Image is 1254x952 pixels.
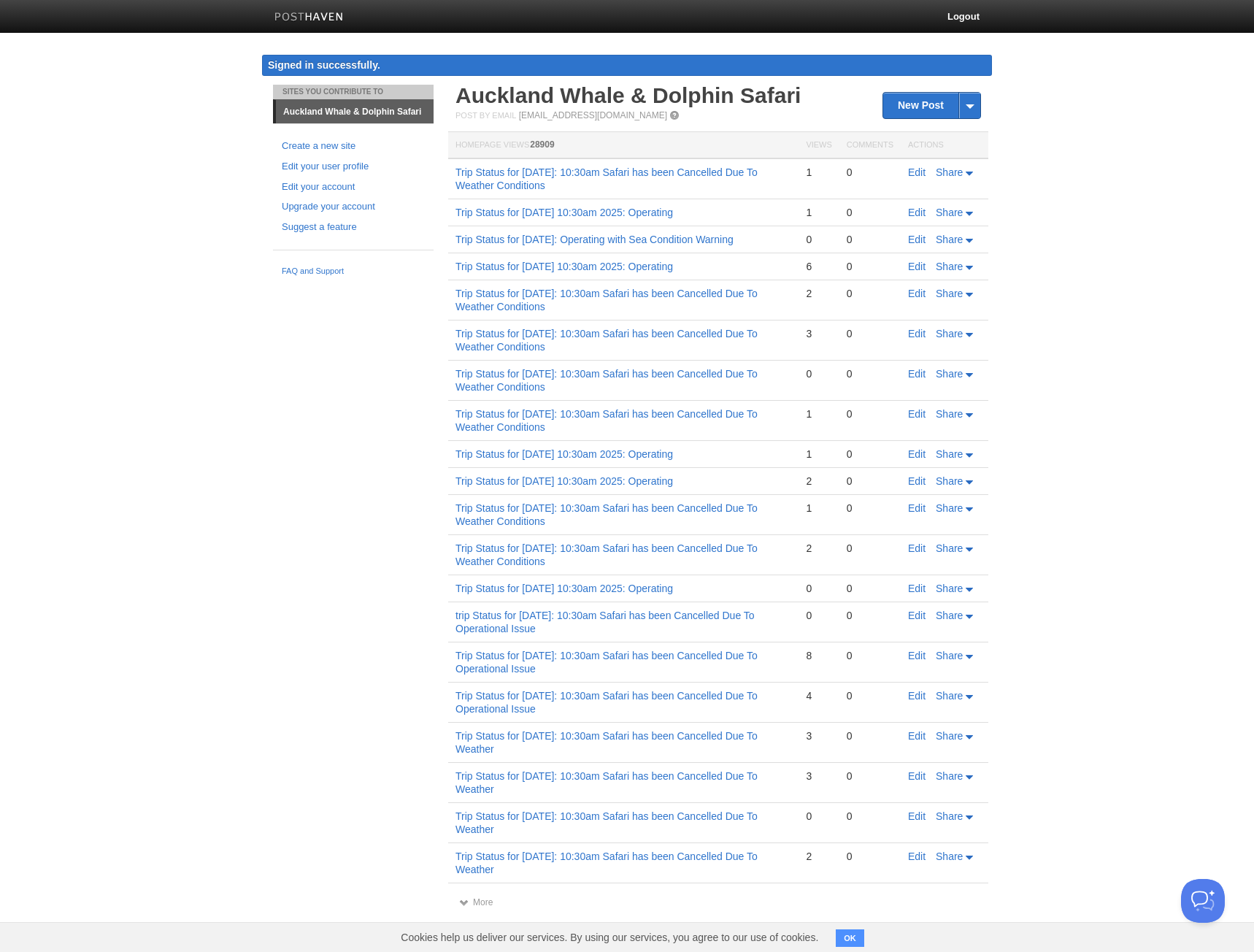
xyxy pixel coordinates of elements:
th: Homepage Views [448,132,799,159]
span: Share [936,650,963,661]
a: Edit [908,851,926,862]
div: 3 [806,729,831,742]
a: Edit [908,448,926,460]
div: 0 [847,582,893,595]
a: Trip Status for [DATE] 10:30am 2025: Operating [455,475,673,487]
span: Share [936,690,963,702]
div: 0 [847,769,893,783]
a: Trip Status for [DATE]: 10:30am Safari has been Cancelled Due To Operational Issue [455,650,758,675]
span: Share [936,368,963,380]
div: 0 [847,166,893,179]
a: New Post [883,93,980,118]
span: Share [936,810,963,822]
a: Edit your user profile [282,159,425,174]
div: 0 [847,649,893,662]
div: 0 [806,609,831,622]
div: 0 [847,367,893,380]
span: Cookies help us deliver our services. By using our services, you agree to our use of cookies. [386,923,833,952]
span: Share [936,288,963,299]
th: Views [799,132,839,159]
div: 2 [806,475,831,488]
a: Trip Status for [DATE]: 10:30am Safari has been Cancelled Due To Weather [455,810,758,835]
div: 0 [847,260,893,273]
div: 1 [806,407,831,421]
span: Share [936,234,963,245]
div: 3 [806,327,831,340]
li: Sites You Contribute To [273,85,434,99]
a: Trip Status for [DATE] 10:30am 2025: Operating [455,207,673,218]
iframe: Help Scout Beacon - Open [1181,879,1225,923]
a: Trip Status for [DATE]: 10:30am Safari has been Cancelled Due To Weather [455,730,758,755]
a: Edit [908,810,926,822]
a: Edit [908,408,926,420]
a: Edit [908,650,926,661]
div: 0 [847,327,893,340]
div: 0 [847,475,893,488]
span: Share [936,448,963,460]
div: 0 [847,729,893,742]
a: FAQ and Support [282,265,425,278]
span: Share [936,502,963,514]
a: Trip Status for [DATE]: 10:30am Safari has been Cancelled Due To Weather Conditions [455,368,758,393]
span: Share [936,542,963,554]
div: 8 [806,649,831,662]
button: OK [836,929,864,947]
a: Edit [908,234,926,245]
div: 0 [806,233,831,246]
div: 1 [806,448,831,461]
a: [EMAIL_ADDRESS][DOMAIN_NAME] [519,110,667,120]
a: Trip Status for [DATE] 10:30am 2025: Operating [455,583,673,594]
a: Edit [908,502,926,514]
a: Trip Status for [DATE]: 10:30am Safari has been Cancelled Due To Weather Conditions [455,542,758,567]
div: 0 [847,810,893,823]
a: Trip Status for [DATE]: 10:30am Safari has been Cancelled Due To Weather Conditions [455,328,758,353]
a: Auckland Whale & Dolphin Safari [276,100,434,123]
div: 2 [806,850,831,863]
img: Posthaven-bar [274,12,344,23]
a: Suggest a feature [282,220,425,235]
a: Edit [908,730,926,742]
a: Edit [908,166,926,178]
a: Trip Status for [DATE] 10:30am 2025: Operating [455,261,673,272]
div: 1 [806,206,831,219]
a: Edit [908,690,926,702]
a: Trip Status for [DATE]: 10:30am Safari has been Cancelled Due To Weather Conditions [455,166,758,191]
span: Share [936,328,963,339]
a: Trip Status for [DATE]: 10:30am Safari has been Cancelled Due To Weather Conditions [455,502,758,527]
div: 4 [806,689,831,702]
div: 1 [806,166,831,179]
div: 6 [806,260,831,273]
a: Trip Status for [DATE] 10:30am 2025: Operating [455,448,673,460]
th: Comments [839,132,901,159]
span: Share [936,770,963,782]
span: Share [936,475,963,487]
div: 0 [847,609,893,622]
div: 0 [847,850,893,863]
span: Share [936,166,963,178]
div: 0 [847,448,893,461]
a: Trip Status for [DATE]: 10:30am Safari has been Cancelled Due To Weather Conditions [455,408,758,433]
a: Edit [908,583,926,594]
a: More [459,897,493,907]
div: Signed in successfully. [262,55,992,76]
span: Share [936,583,963,594]
a: Create a new site [282,139,425,154]
a: Edit your account [282,180,425,195]
div: 0 [847,689,893,702]
a: Edit [908,207,926,218]
span: Share [936,610,963,621]
div: 0 [806,582,831,595]
div: 0 [847,287,893,300]
div: 0 [806,367,831,380]
div: 1 [806,502,831,515]
a: Edit [908,288,926,299]
a: Edit [908,770,926,782]
div: 2 [806,287,831,300]
span: Share [936,851,963,862]
div: 0 [847,502,893,515]
div: 3 [806,769,831,783]
a: Trip Status for [DATE]: 10:30am Safari has been Cancelled Due To Weather [455,770,758,795]
span: Share [936,408,963,420]
a: Trip Status for [DATE]: 10:30am Safari has been Cancelled Due To Weather [455,851,758,875]
a: Trip Status for [DATE]: 10:30am Safari has been Cancelled Due To Weather Conditions [455,288,758,312]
